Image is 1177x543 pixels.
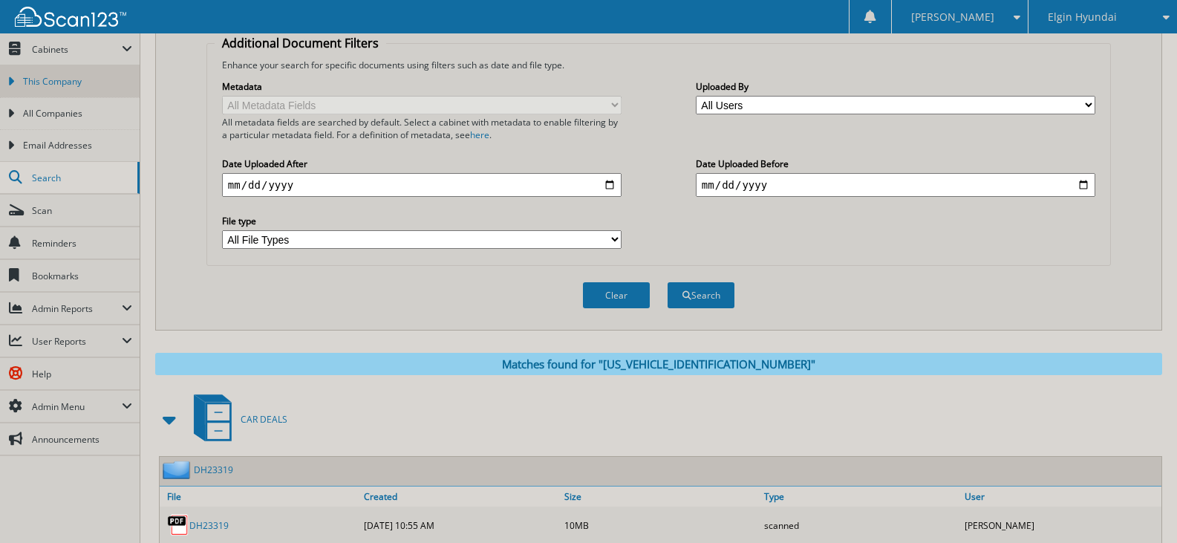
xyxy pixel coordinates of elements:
[23,75,132,88] span: This Company
[23,139,132,152] span: Email Addresses
[32,204,132,217] span: Scan
[32,172,130,184] span: Search
[194,464,233,476] a: DH23319
[32,400,122,413] span: Admin Menu
[32,335,122,348] span: User Reports
[696,173,1095,197] input: end
[32,433,132,446] span: Announcements
[1048,13,1117,22] span: Elgin Hyundai
[360,487,561,507] a: Created
[215,35,386,51] legend: Additional Document Filters
[760,510,961,540] div: scanned
[961,487,1161,507] a: User
[360,510,561,540] div: [DATE] 10:55 AM
[561,487,761,507] a: Size
[185,390,287,449] a: CAR DEALS
[961,510,1161,540] div: [PERSON_NAME]
[911,13,994,22] span: [PERSON_NAME]
[696,157,1095,170] label: Date Uploaded Before
[23,107,132,120] span: All Companies
[32,237,132,250] span: Reminders
[160,487,360,507] a: File
[583,282,650,308] button: Clear
[222,157,622,170] label: Date Uploaded After
[189,519,229,532] a: DH23319
[222,173,622,197] input: start
[32,368,132,380] span: Help
[241,413,287,426] span: CAR DEALS
[760,487,961,507] a: Type
[222,215,622,227] label: File type
[1103,472,1177,543] iframe: Chat Widget
[167,514,189,536] img: PDF.png
[470,129,489,141] a: here
[32,43,122,56] span: Cabinets
[32,270,132,282] span: Bookmarks
[155,353,1162,375] div: Matches found for "[US_VEHICLE_IDENTIFICATION_NUMBER]"
[561,510,761,540] div: 10MB
[222,116,622,141] div: All metadata fields are searched by default. Select a cabinet with metadata to enable filtering b...
[668,282,734,308] button: Search
[15,7,126,27] img: scan123-logo-white.svg
[696,80,1095,93] label: Uploaded By
[215,59,1103,71] div: Enhance your search for specific documents using filters such as date and file type.
[163,461,194,479] img: folder2.png
[32,302,122,315] span: Admin Reports
[222,80,622,93] label: Metadata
